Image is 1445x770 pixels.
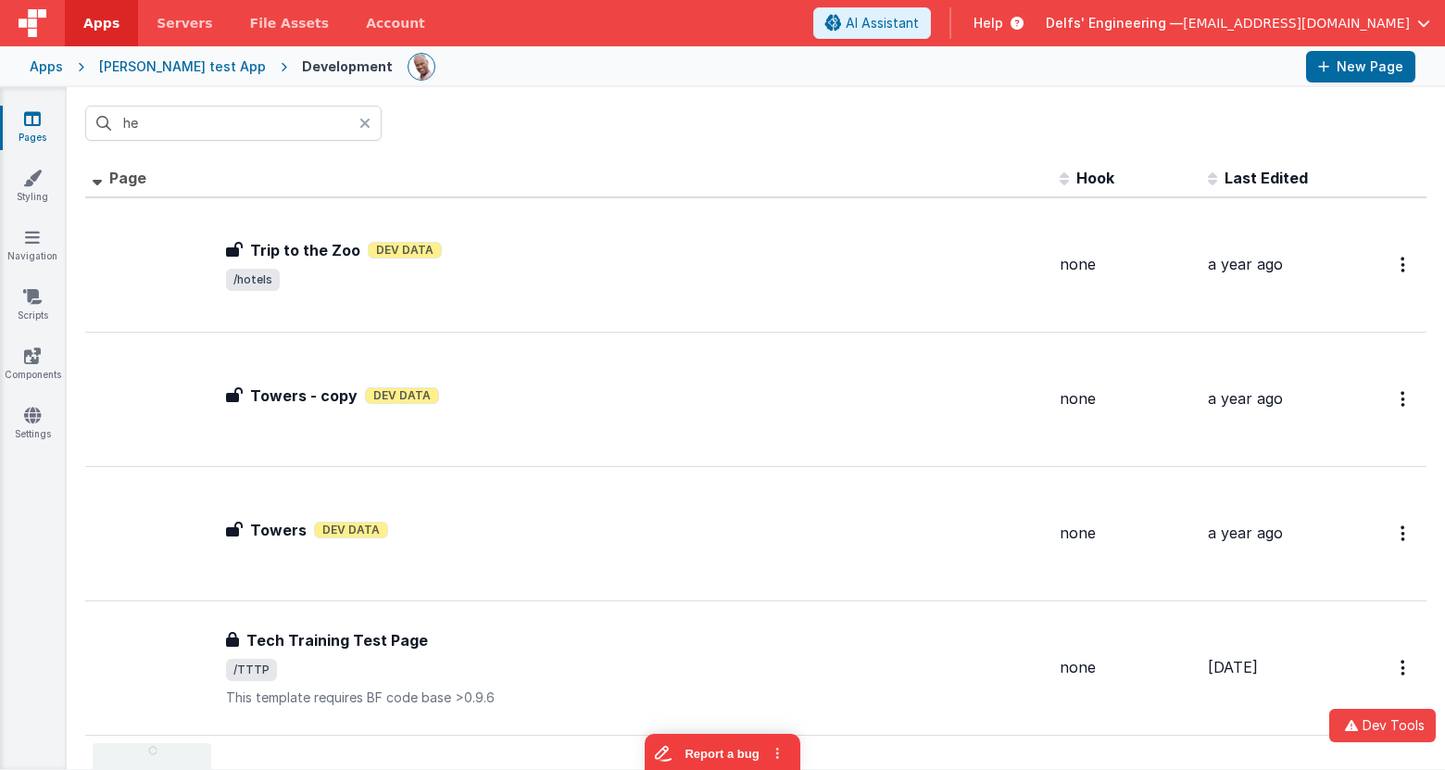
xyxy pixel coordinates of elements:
span: Last Edited [1225,169,1308,187]
span: /hotels [226,269,280,291]
span: Apps [83,14,119,32]
span: AI Assistant [846,14,919,32]
button: Dev Tools [1329,709,1436,742]
div: none [1060,657,1193,678]
h3: Trip to the Zoo [250,239,360,261]
span: Dev Data [314,522,388,538]
button: Delfs' Engineering — [EMAIL_ADDRESS][DOMAIN_NAME] [1046,14,1430,32]
span: a year ago [1208,524,1283,542]
div: Apps [30,57,63,76]
div: [PERSON_NAME] test App [99,57,266,76]
button: Options [1389,380,1419,418]
span: a year ago [1208,389,1283,408]
button: Options [1389,246,1419,284]
h3: Tech Training Test Page [246,629,428,651]
span: Dev Data [365,387,439,404]
div: none [1060,254,1193,275]
span: Dev Data [368,242,442,259]
div: none [1060,523,1193,544]
button: Options [1389,649,1419,687]
p: This template requires BF code base >0.9.6 [226,688,1045,707]
button: AI Assistant [813,7,931,39]
span: Delfs' Engineering — [1046,14,1183,32]
div: none [1060,388,1193,410]
h3: Towers [250,519,307,541]
h3: Towers - copy [250,385,358,407]
span: Servers [157,14,212,32]
span: /TTTP [226,659,277,681]
span: [EMAIL_ADDRESS][DOMAIN_NAME] [1183,14,1410,32]
button: New Page [1306,51,1415,82]
img: 11ac31fe5dc3d0eff3fbbbf7b26fa6e1 [408,54,434,80]
span: Hook [1076,169,1114,187]
span: File Assets [250,14,330,32]
span: Page [109,169,146,187]
span: a year ago [1208,255,1283,273]
input: Search pages, id's ... [85,106,382,141]
button: Options [1389,514,1419,552]
div: Development [302,57,393,76]
span: Help [974,14,1003,32]
span: [DATE] [1208,658,1258,676]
